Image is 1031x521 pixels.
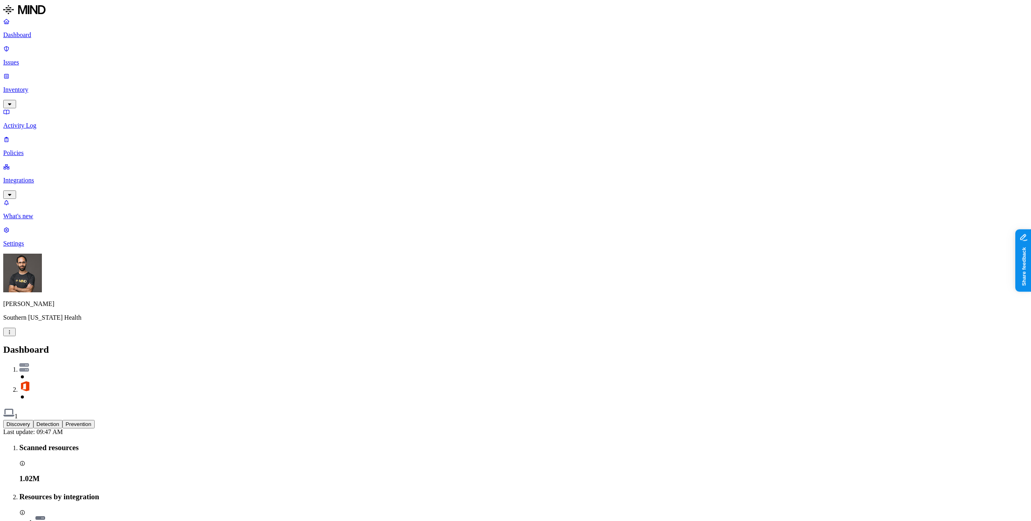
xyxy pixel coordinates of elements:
span: 1 [14,413,18,420]
a: Policies [3,136,1028,157]
button: Discovery [3,420,33,428]
p: Activity Log [3,122,1028,129]
p: Dashboard [3,31,1028,39]
button: Prevention [62,420,95,428]
a: Activity Log [3,108,1028,129]
button: Detection [33,420,62,428]
h3: 1.02M [19,474,1028,483]
p: Policies [3,149,1028,157]
a: Integrations [3,163,1028,198]
p: Settings [3,240,1028,247]
span: Last update: 09:47 AM [3,428,63,435]
a: Dashboard [3,18,1028,39]
h3: Scanned resources [19,443,1028,452]
p: Integrations [3,177,1028,184]
img: Ohad Abarbanel [3,254,42,292]
h3: Resources by integration [19,492,1028,501]
p: Southern [US_STATE] Health [3,314,1028,321]
img: office-365.svg [19,380,31,392]
a: Inventory [3,72,1028,107]
a: What's new [3,199,1028,220]
p: What's new [3,213,1028,220]
img: azure-files.svg [19,363,29,372]
a: Issues [3,45,1028,66]
p: Inventory [3,86,1028,93]
h2: Dashboard [3,344,1028,355]
a: Settings [3,226,1028,247]
img: MIND [3,3,46,16]
p: Issues [3,59,1028,66]
img: endpoint.svg [3,407,14,418]
a: MIND [3,3,1028,18]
